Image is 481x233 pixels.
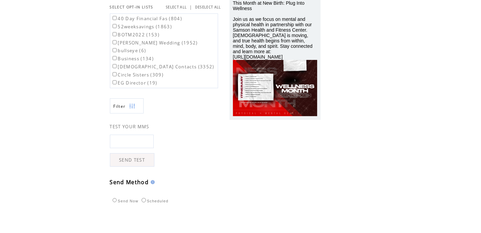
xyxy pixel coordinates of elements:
[113,198,117,202] input: Send Now
[233,0,312,60] span: This Month at New Birth: Plug Into Wellness Join us as we focus on mental and physical health in ...
[114,103,126,109] span: Show filters
[111,47,146,54] label: bullseye (6)
[149,180,155,184] img: help.gif
[111,64,214,70] label: [DEMOGRAPHIC_DATA] Contacts (3352)
[113,24,117,28] input: 52weeksavings (1863)
[113,32,117,36] input: BOTM2022 (153)
[113,56,117,60] input: Business (134)
[129,99,135,114] img: filters.png
[111,32,160,38] label: BOTM2022 (153)
[113,48,117,53] input: bullseye (6)
[111,72,164,78] label: Circle Sisters (309)
[111,199,139,203] label: Send Now
[110,5,153,9] span: SELECT OPT-IN LISTS
[111,24,172,30] label: 52weeksavings (1863)
[113,16,117,20] input: 40 Day Financial Fas (804)
[110,98,144,113] a: Filter
[113,72,117,76] input: Circle Sisters (309)
[111,80,157,86] label: EG Director (19)
[113,80,117,85] input: EG Director (19)
[142,198,146,202] input: Scheduled
[140,199,169,203] label: Scheduled
[110,178,149,186] span: Send Method
[113,64,117,68] input: [DEMOGRAPHIC_DATA] Contacts (3352)
[166,5,187,9] a: SELECT ALL
[110,153,154,167] a: SEND TEST
[110,124,149,130] span: TEST YOUR MMS
[111,15,182,22] label: 40 Day Financial Fas (804)
[111,88,188,94] label: EGC Commitment Card (163)
[111,56,154,62] label: Business (134)
[195,5,221,9] a: DESELECT ALL
[111,40,198,46] label: [PERSON_NAME] Wedding (1952)
[190,4,192,10] span: |
[113,40,117,44] input: [PERSON_NAME] Wedding (1952)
